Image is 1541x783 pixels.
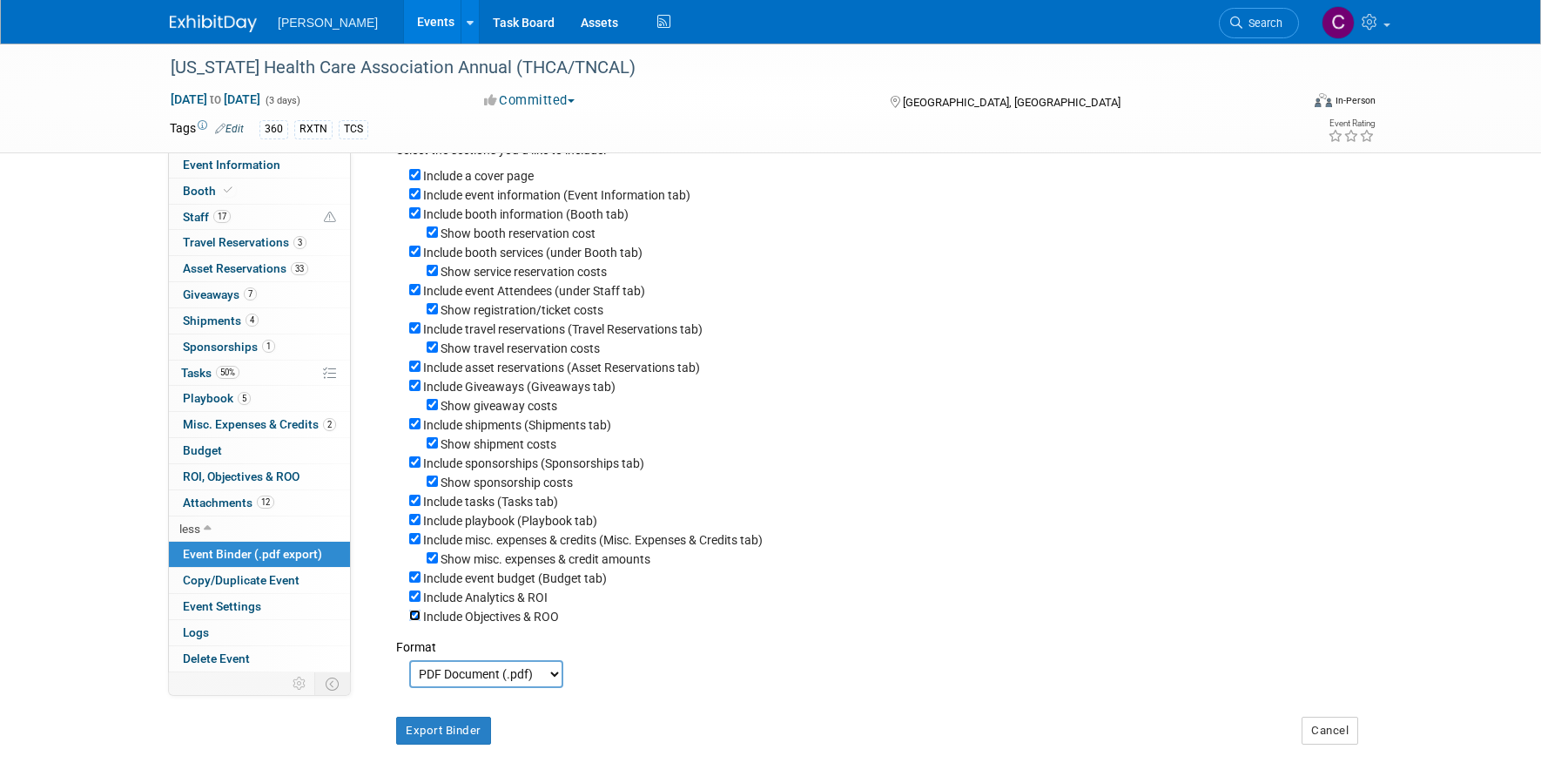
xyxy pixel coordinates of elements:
span: Search [1242,17,1282,30]
label: Include asset reservations (Asset Reservations tab) [423,361,700,375]
span: 4 [246,314,259,327]
a: Copy/Duplicate Event [169,568,350,593]
img: ExhibitDay [170,15,257,32]
a: Search [1219,8,1299,38]
label: Show sponsorship costs [441,476,573,489]
a: Attachments12 [169,490,350,516]
img: Format-Inperson.png [1315,93,1332,107]
span: [DATE] [DATE] [170,91,261,107]
a: Logs [169,620,350,645]
span: [PERSON_NAME] [278,16,378,30]
span: Tasks [181,366,239,380]
label: Show service reservation costs [441,265,607,279]
a: Shipments4 [169,308,350,334]
span: Attachments [183,496,274,510]
a: Event Information [169,152,350,178]
a: Travel Reservations3 [169,230,350,255]
div: Format [396,625,1358,656]
span: Event Settings [183,599,261,613]
span: Event Information [183,158,280,172]
span: ROI, Objectives & ROO [183,469,299,483]
button: Committed [478,91,582,110]
span: Budget [183,443,222,457]
label: Include Analytics & ROI [423,591,548,604]
span: to [207,92,224,106]
span: Sponsorships [183,340,275,354]
label: Include Objectives & ROO [423,610,559,624]
button: Export Binder [396,717,491,745]
label: Include playbook (Playbook tab) [423,514,597,528]
a: Tasks50% [169,361,350,386]
a: Asset Reservations33 [169,256,350,281]
span: 1 [262,340,275,353]
div: 360 [259,120,288,138]
label: Include booth information (Booth tab) [423,207,629,221]
a: Event Settings [169,594,350,619]
td: Toggle Event Tabs [315,672,351,695]
span: 50% [216,366,239,379]
a: ROI, Objectives & ROO [169,464,350,489]
label: Show giveaway costs [441,399,557,413]
span: (3 days) [264,95,300,106]
span: Logs [183,625,209,639]
label: Show travel reservation costs [441,341,600,355]
label: Include event information (Event Information tab) [423,188,690,202]
span: Asset Reservations [183,261,308,275]
span: Shipments [183,314,259,327]
label: Include event Attendees (under Staff tab) [423,284,645,298]
label: Include event budget (Budget tab) [423,571,607,585]
button: Cancel [1302,717,1358,745]
span: Copy/Duplicate Event [183,573,299,587]
label: Include travel reservations (Travel Reservations tab) [423,322,703,336]
a: Staff17 [169,205,350,230]
span: Misc. Expenses & Credits [183,417,336,431]
a: less [169,516,350,542]
label: Include Giveaways (Giveaways tab) [423,380,616,394]
span: less [179,522,200,536]
label: Show shipment costs [441,437,556,451]
td: Tags [170,119,244,139]
span: Staff [183,210,231,224]
div: TCS [339,120,368,138]
div: Event Rating [1328,119,1375,128]
a: Playbook5 [169,386,350,411]
span: Travel Reservations [183,235,306,249]
td: Personalize Event Tab Strip [285,672,315,695]
label: Include misc. expenses & credits (Misc. Expenses & Credits tab) [423,533,763,547]
span: 7 [244,287,257,300]
span: 12 [257,496,274,509]
a: Sponsorships1 [169,334,350,360]
span: Playbook [183,391,251,405]
span: 5 [238,392,251,405]
a: Booth [169,179,350,204]
a: Giveaways7 [169,282,350,307]
span: 17 [213,210,231,223]
label: Include shipments (Shipments tab) [423,418,611,432]
label: Include booth services (under Booth tab) [423,246,643,260]
span: Potential Scheduling Conflict -- at least one attendee is tagged in another overlapping event. [324,210,336,226]
a: Budget [169,438,350,463]
span: 2 [323,418,336,431]
div: In-Person [1335,94,1376,107]
label: Show misc. expenses & credit amounts [441,552,650,566]
a: Misc. Expenses & Credits2 [169,412,350,437]
a: Delete Event [169,646,350,672]
div: RXTN [294,120,333,138]
div: [US_STATE] Health Care Association Annual (THCA/TNCAL) [165,52,1273,84]
span: 3 [293,236,306,249]
div: Event Format [1196,91,1376,117]
i: Booth reservation complete [224,186,232,195]
img: Cushing Phillips [1322,6,1355,39]
label: Include tasks (Tasks tab) [423,495,558,509]
label: Include a cover page [423,169,534,183]
a: Edit [215,123,244,135]
span: 33 [291,262,308,275]
span: Giveaways [183,287,257,301]
span: [GEOGRAPHIC_DATA], [GEOGRAPHIC_DATA] [903,96,1120,109]
a: Event Binder (.pdf export) [169,542,350,567]
span: Booth [183,184,236,198]
span: Event Binder (.pdf export) [183,547,322,561]
span: Delete Event [183,651,250,665]
label: Show registration/ticket costs [441,303,603,317]
label: Include sponsorships (Sponsorships tab) [423,456,644,470]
